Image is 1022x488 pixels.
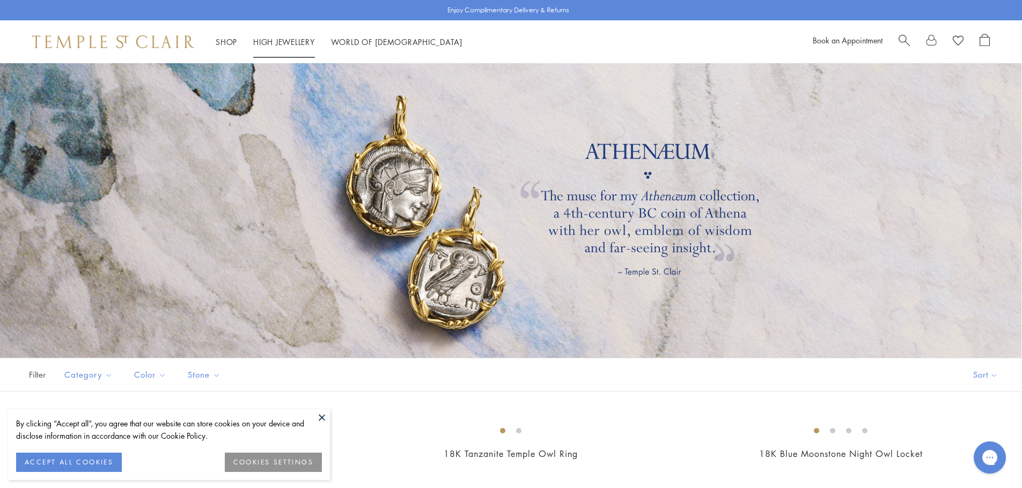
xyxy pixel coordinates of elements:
[899,34,910,50] a: Search
[182,368,229,381] span: Stone
[980,34,990,50] a: Open Shopping Bag
[216,35,462,49] nav: Main navigation
[253,36,315,47] a: High JewelleryHigh Jewellery
[953,34,964,50] a: View Wishlist
[32,35,194,48] img: Temple St. Clair
[16,417,322,442] div: By clicking “Accept all”, you agree that our website can store cookies on your device and disclos...
[225,453,322,472] button: COOKIES SETTINGS
[180,363,229,387] button: Stone
[331,36,462,47] a: World of [DEMOGRAPHIC_DATA]World of [DEMOGRAPHIC_DATA]
[126,363,174,387] button: Color
[59,368,121,381] span: Category
[216,36,237,47] a: ShopShop
[968,438,1011,477] iframe: Gorgias live chat messenger
[129,368,174,381] span: Color
[813,35,883,46] a: Book an Appointment
[759,448,923,460] a: 18K Blue Moonstone Night Owl Locket
[447,5,569,16] p: Enjoy Complimentary Delivery & Returns
[949,358,1022,391] button: Show sort by
[56,363,121,387] button: Category
[16,453,122,472] button: ACCEPT ALL COOKIES
[444,448,578,460] a: 18K Tanzanite Temple Owl Ring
